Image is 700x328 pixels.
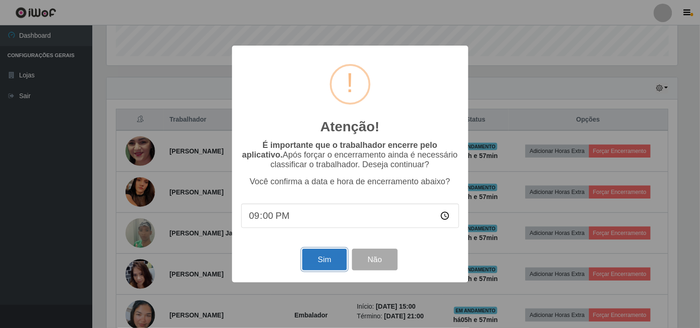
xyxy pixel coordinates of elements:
[320,118,379,135] h2: Atenção!
[242,141,437,159] b: É importante que o trabalhador encerre pelo aplicativo.
[241,177,459,187] p: Você confirma a data e hora de encerramento abaixo?
[352,249,398,270] button: Não
[241,141,459,170] p: Após forçar o encerramento ainda é necessário classificar o trabalhador. Deseja continuar?
[302,249,347,270] button: Sim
